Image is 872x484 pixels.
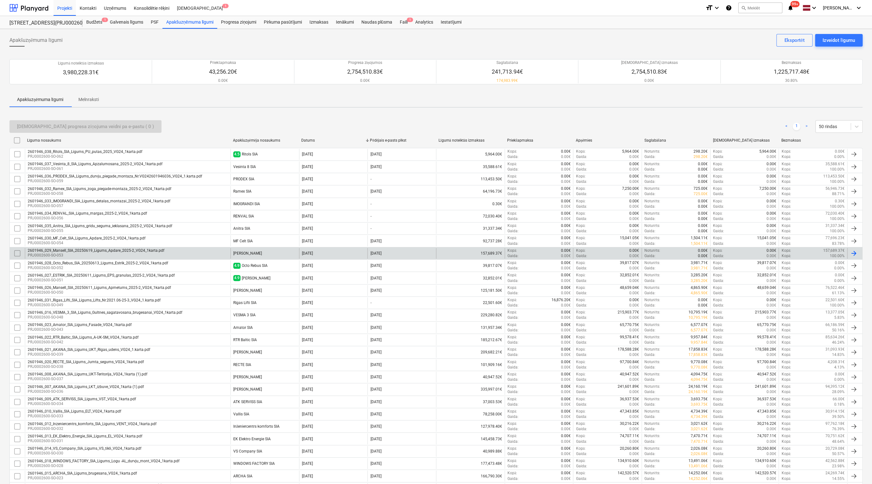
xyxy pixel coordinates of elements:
[507,161,517,167] p: Kopā :
[644,179,655,184] p: Gaida :
[561,223,570,228] p: 0.00€
[332,16,358,29] a: Ienākumi
[492,60,523,65] p: Saglabāšana
[766,223,776,228] p: 0.00€
[347,78,383,83] p: 0.00€
[781,149,791,154] p: Kopā :
[644,223,660,228] p: Noturēts :
[561,191,570,197] p: 0.00€
[436,335,505,345] div: 185,212.67€
[698,174,708,179] p: 0.00€
[436,446,505,457] div: 40,989.88€
[436,297,505,308] div: 22,501.60€
[58,69,104,76] p: 3,980,228.31€
[781,216,791,222] p: Kopā :
[713,186,722,191] p: Kopā :
[759,186,776,191] p: 7,250.00€
[698,199,708,204] p: 0.00€
[102,18,108,22] span: 1
[561,211,570,216] p: 0.00€
[507,216,518,222] p: Gaida :
[741,5,746,10] span: search
[561,199,570,204] p: 0.00€
[694,186,708,191] p: 725.00€
[757,235,776,241] p: 15,041.05€
[629,216,639,222] p: 0.00€
[766,174,776,179] p: 0.00€
[561,216,570,222] p: 0.00€
[803,123,810,130] a: Next page
[347,60,383,65] p: Progresa ziņojumos
[825,161,845,167] p: 35,588.61€
[561,179,570,184] p: 0.00€
[260,16,306,29] a: Pirkuma pasūtījumi
[370,152,381,156] div: [DATE]
[644,154,655,160] p: Gaida :
[106,16,147,29] div: Galvenais līgums
[507,228,518,234] p: Gaida :
[436,223,505,234] div: 31,337.34€
[766,179,776,184] p: 0.00€
[507,154,518,160] p: Gaida :
[698,179,708,184] p: 0.00€
[561,186,570,191] p: 0.00€
[644,228,655,234] p: Gaida :
[644,199,660,204] p: Noturēts :
[436,409,505,419] div: 78,258.00€
[436,310,505,320] div: 229,280.82€
[705,4,713,12] i: format_size
[855,4,863,12] i: keyboard_arrow_down
[781,186,791,191] p: Kopā :
[358,16,396,29] div: Naudas plūsma
[691,235,708,241] p: 1,504.11€
[301,138,365,143] div: Datums
[233,177,254,181] div: PRODEX SIA
[781,174,791,179] p: Kopā :
[576,223,585,228] p: Kopā :
[28,199,170,203] div: 2601946_033_IMOGRANDI_SIA_Ligums_detalas_montazai_2025-2_VG24_1karta.pdf
[396,16,411,29] div: Faili
[698,216,708,222] p: 0.00€
[396,16,411,29] a: Faili1
[17,96,63,103] p: Apakšuzņēmuma līgumi
[28,211,147,216] div: 2601946_034_RENVAL_SIA_Ligums_margas_2025-2_VG24_1karta.pdf
[347,68,383,76] p: 2,754,510.83€
[766,204,776,209] p: 0.00€
[162,16,217,29] a: Apakšuzņēmuma līgumi
[147,16,162,29] a: PSF
[28,240,145,246] p: PRJ0002600-SO-054
[27,138,228,143] div: Līguma nosaukums
[561,149,570,154] p: 0.00€
[776,34,812,47] button: Eksportēt
[713,235,722,241] p: Kopā :
[561,154,570,160] p: 0.00€
[781,199,791,204] p: Kopā :
[436,199,505,209] div: 0.30€
[28,216,147,221] p: PRJ0002600-SO-056
[781,154,791,160] p: Kopā :
[28,191,171,196] p: PRJ0002600-SO-058
[835,199,845,204] p: 0.30€
[306,16,332,29] div: Izmaksas
[644,191,655,197] p: Gaida :
[621,60,677,65] p: [DEMOGRAPHIC_DATA] izmaksas
[621,78,677,83] p: 0.00€
[28,166,162,172] p: PRJ0002600-SO-061
[507,199,517,204] p: Kopā :
[561,228,570,234] p: 0.00€
[773,60,809,65] p: Bezmaksas
[576,199,585,204] p: Kopā :
[507,186,517,191] p: Kopā :
[620,235,639,241] p: 15,041.05€
[576,174,585,179] p: Kopā :
[823,36,855,44] div: Izveidot līgumu
[629,179,639,184] p: 0.00€
[439,138,502,143] div: Līgumā noteiktās izmaksas
[436,186,505,197] div: 64,196.73€
[781,167,791,172] p: Kopā :
[507,179,518,184] p: Gaida :
[233,165,256,169] div: Vesinta 8 SIA
[233,239,253,243] div: MF Celt SIA
[713,138,776,143] div: [DEMOGRAPHIC_DATA] izmaksas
